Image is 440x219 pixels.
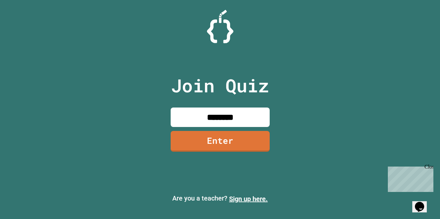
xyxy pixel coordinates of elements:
[3,3,46,42] div: Chat with us now!Close
[5,193,435,204] p: Are you a teacher?
[229,195,268,203] a: Sign up here.
[207,10,233,43] img: Logo.svg
[171,131,270,152] a: Enter
[385,164,433,192] iframe: chat widget
[171,72,269,99] p: Join Quiz
[412,193,433,212] iframe: chat widget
